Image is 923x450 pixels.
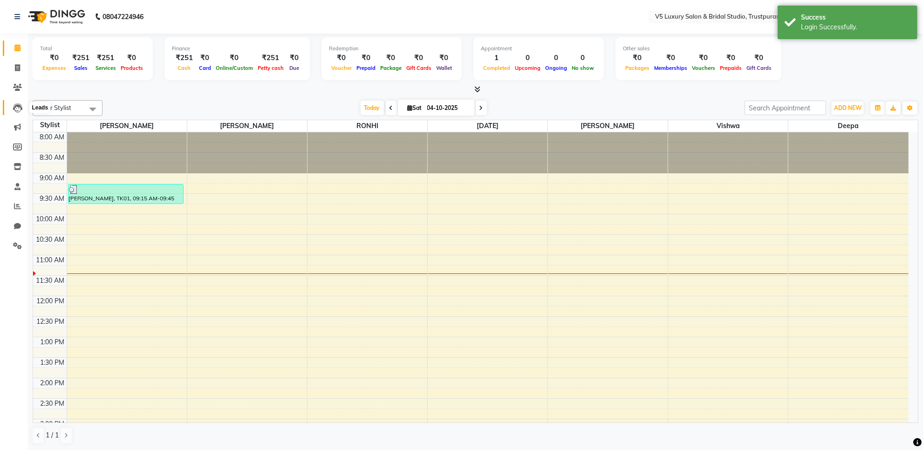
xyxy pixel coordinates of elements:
div: ₹0 [118,53,145,63]
div: ₹0 [354,53,378,63]
div: 11:00 AM [34,255,67,265]
div: Total [40,45,145,53]
div: [PERSON_NAME], TK01, 09:15 AM-09:45 AM, Men's Hair Cut [68,184,184,204]
span: Petty cash [255,65,286,71]
span: Package [378,65,404,71]
div: Leads [29,102,50,113]
div: 1 [481,53,513,63]
div: 3:00 PM [39,419,67,429]
span: Services [93,65,118,71]
div: 8:30 AM [38,153,67,163]
div: 10:00 AM [34,214,67,224]
div: ₹251 [255,53,286,63]
span: Expenses [40,65,68,71]
div: ₹0 [652,53,690,63]
span: Products [118,65,145,71]
span: Sat [405,104,424,111]
b: 08047224946 [103,4,144,30]
span: Filter Stylist [39,104,71,111]
div: ₹0 [718,53,744,63]
div: ₹0 [623,53,652,63]
span: [PERSON_NAME] [67,120,187,132]
div: ₹0 [404,53,434,63]
div: Other sales [623,45,774,53]
span: Memberships [652,65,690,71]
div: ₹0 [286,53,302,63]
div: 8:00 AM [38,132,67,142]
span: ADD NEW [834,104,861,111]
span: Gift Cards [744,65,774,71]
span: Ongoing [543,65,569,71]
span: Gift Cards [404,65,434,71]
span: Sales [72,65,90,71]
div: 9:00 AM [38,173,67,183]
div: ₹251 [93,53,118,63]
span: 1 / 1 [46,430,59,440]
button: ADD NEW [832,102,864,115]
span: Online/Custom [213,65,255,71]
div: 10:30 AM [34,235,67,245]
span: Due [287,65,301,71]
span: Wallet [434,65,454,71]
div: 2:30 PM [39,399,67,409]
div: 2:00 PM [39,378,67,388]
span: Cash [176,65,193,71]
div: Appointment [481,45,596,53]
div: 0 [543,53,569,63]
span: Vouchers [690,65,718,71]
input: 2025-10-04 [424,101,471,115]
span: RONHI [308,120,427,132]
span: [PERSON_NAME] [187,120,307,132]
div: Redemption [329,45,454,53]
div: ₹0 [40,53,68,63]
div: ₹0 [197,53,213,63]
span: deepa [788,120,909,132]
div: 12:30 PM [35,317,67,327]
div: Finance [172,45,302,53]
div: ₹0 [378,53,404,63]
div: ₹0 [690,53,718,63]
div: ₹0 [329,53,354,63]
span: [DATE] [428,120,547,132]
span: Upcoming [513,65,543,71]
div: ₹0 [744,53,774,63]
span: Voucher [329,65,354,71]
span: [PERSON_NAME] [548,120,668,132]
div: 1:30 PM [39,358,67,368]
input: Search Appointment [745,101,826,115]
img: logo [24,4,88,30]
div: Success [801,13,910,22]
span: Completed [481,65,513,71]
div: ₹251 [68,53,93,63]
div: 0 [569,53,596,63]
span: No show [569,65,596,71]
div: 0 [513,53,543,63]
div: 12:00 PM [35,296,67,306]
span: Card [197,65,213,71]
div: 9:30 AM [38,194,67,204]
div: 11:30 AM [34,276,67,286]
span: Today [361,101,384,115]
span: Prepaids [718,65,744,71]
div: Stylist [33,120,67,130]
span: Prepaid [354,65,378,71]
div: ₹251 [172,53,197,63]
div: 1:00 PM [39,337,67,347]
span: Packages [623,65,652,71]
div: ₹0 [213,53,255,63]
span: vishwa [668,120,788,132]
div: Login Successfully. [801,22,910,32]
div: ₹0 [434,53,454,63]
